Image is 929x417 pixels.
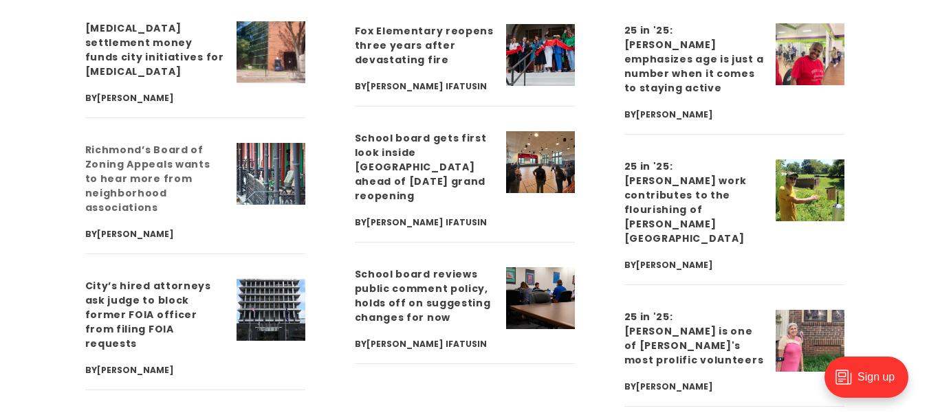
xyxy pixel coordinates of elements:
a: 25 in '25: [PERSON_NAME] emphasizes age is just a number when it comes to staying active [624,23,764,95]
a: [PERSON_NAME] Ifatusin [367,80,487,92]
img: 25 in '25: Lisa Hearl is one of Richmond's most prolific volunteers [776,310,844,372]
a: [PERSON_NAME] Ifatusin [367,216,487,228]
a: Richmond’s Board of Zoning Appeals wants to hear more from neighborhood associations [85,143,210,214]
a: [PERSON_NAME] [636,259,713,271]
div: By [355,336,495,352]
a: Fox Elementary reopens three years after devastating fire [355,24,494,67]
a: 25 in '25: [PERSON_NAME] work contributes to the flourishing of [PERSON_NAME][GEOGRAPHIC_DATA] [624,159,747,245]
div: By [624,106,765,123]
div: By [624,379,765,395]
a: City’s hired attorneys ask judge to block former FOIA officer from filing FOIA requests [85,279,211,350]
a: [PERSON_NAME] [97,228,174,240]
img: School board gets first look inside Fox Elementary ahead of Wednesday’s grand reopening [506,131,575,193]
iframe: portal-trigger [813,350,929,417]
div: By [355,214,495,231]
a: School board gets first look inside [GEOGRAPHIC_DATA] ahead of [DATE] grand reopening [355,131,487,203]
div: By [85,362,226,379]
img: 25 in '25: Debra Sims Fleisher emphasizes age is just a number when it comes to staying active [776,23,844,85]
img: School board reviews public comment policy, holds off on suggesting changes for now [506,267,575,329]
a: [PERSON_NAME] [97,364,174,376]
img: Richmond’s Board of Zoning Appeals wants to hear more from neighborhood associations [237,143,305,205]
a: School board reviews public comment policy, holds off on suggesting changes for now [355,267,491,324]
div: By [624,257,765,273]
div: By [85,90,226,106]
img: Fox Elementary reopens three years after devastating fire [506,24,575,86]
a: [PERSON_NAME] [97,92,174,104]
div: By [85,226,226,243]
img: Opioid settlement money funds city initiatives for harm reduction [237,21,305,83]
img: 25 in '25: Karl Huber's work contributes to the flourishing of Byrd Park [776,159,844,221]
a: [PERSON_NAME] Ifatusin [367,338,487,350]
a: [MEDICAL_DATA] settlement money funds city initiatives for [MEDICAL_DATA] [85,21,224,78]
img: City’s hired attorneys ask judge to block former FOIA officer from filing FOIA requests [237,279,305,341]
a: [PERSON_NAME] [636,381,713,392]
a: [PERSON_NAME] [636,109,713,120]
div: By [355,78,495,95]
a: 25 in '25: [PERSON_NAME] is one of [PERSON_NAME]'s most prolific volunteers [624,310,764,367]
